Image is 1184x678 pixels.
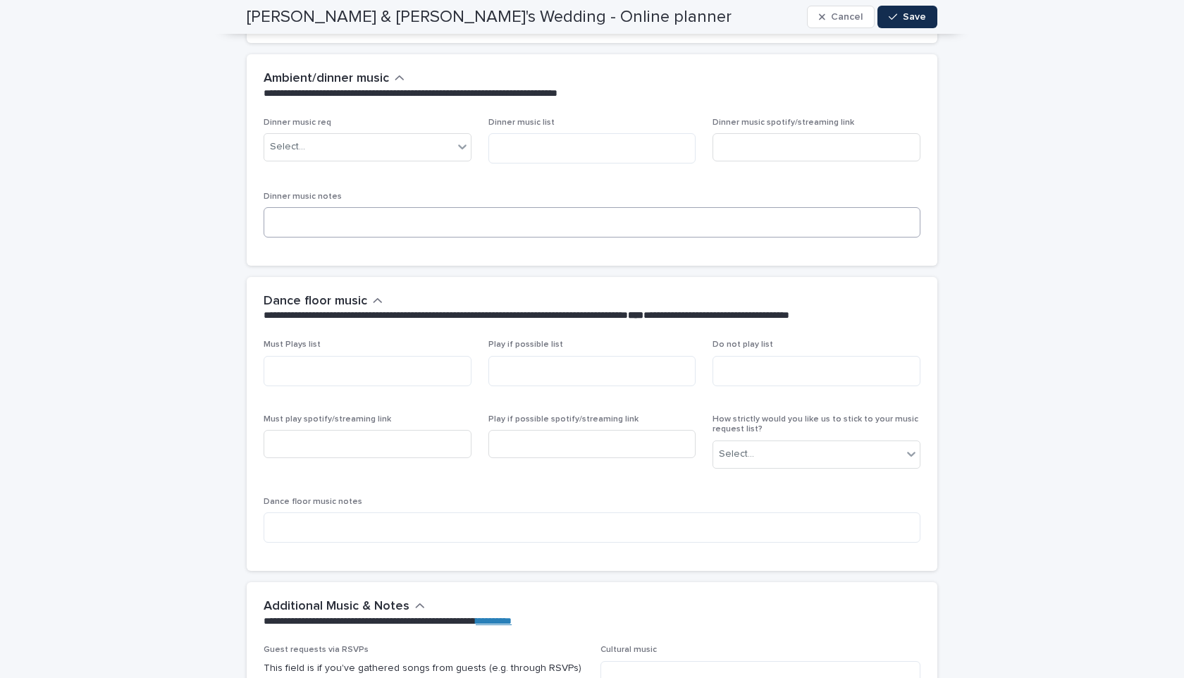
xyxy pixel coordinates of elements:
p: This field is if you've gathered songs from guests (e.g. through RSVPs) [264,661,584,676]
span: Must play spotify/streaming link [264,415,391,424]
span: Guest requests via RSVPs [264,646,369,654]
h2: Dance floor music [264,294,367,309]
span: Dinner music spotify/streaming link [713,118,854,127]
span: Cultural music [600,646,657,654]
span: Must Plays list [264,340,321,349]
button: Dance floor music [264,294,383,309]
span: Do not play list [713,340,773,349]
span: Dance floor music notes [264,498,362,506]
span: Play if possible spotify/streaming link [488,415,639,424]
span: Play if possible list [488,340,563,349]
span: How strictly would you like us to stick to your music request list? [713,415,918,433]
h2: Ambient/dinner music [264,71,389,87]
h2: [PERSON_NAME] & [PERSON_NAME]'s Wedding - Online planner [247,7,732,27]
div: Select... [719,447,754,462]
span: Save [903,12,926,22]
button: Ambient/dinner music [264,71,405,87]
span: Dinner music req [264,118,331,127]
button: Cancel [807,6,875,28]
span: Dinner music notes [264,192,342,201]
h2: Additional Music & Notes [264,599,409,615]
div: Select... [270,140,305,154]
span: Dinner music list [488,118,555,127]
button: Save [877,6,937,28]
span: Cancel [831,12,863,22]
button: Additional Music & Notes [264,599,425,615]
